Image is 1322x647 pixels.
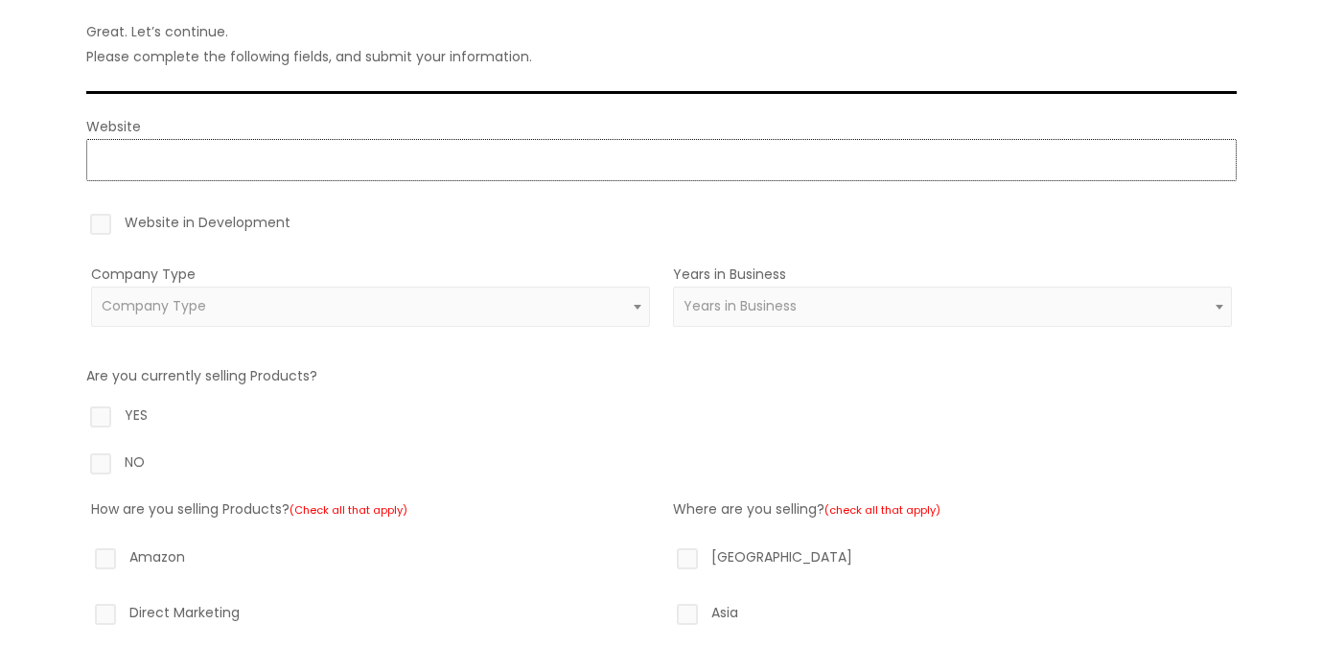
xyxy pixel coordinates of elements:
[673,265,786,284] label: Years in Business
[290,502,407,518] small: (Check all that apply)
[673,544,1232,577] label: [GEOGRAPHIC_DATA]
[824,502,940,518] small: (check all that apply)
[91,544,650,577] label: Amazon
[91,265,196,284] label: Company Type
[102,296,206,315] span: Company Type
[86,117,141,136] label: Website
[86,210,1237,243] label: Website in Development
[91,600,650,633] label: Direct Marketing
[86,19,1237,69] p: Great. Let’s continue. Please complete the following fields, and submit your information.
[673,499,940,519] label: Where are you selling?
[91,499,407,519] label: How are you selling Products?
[86,450,1237,482] label: NO
[684,296,797,315] span: Years in Business
[86,403,1237,435] label: YES
[673,600,1232,633] label: Asia
[86,366,317,385] label: Are you currently selling Products?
